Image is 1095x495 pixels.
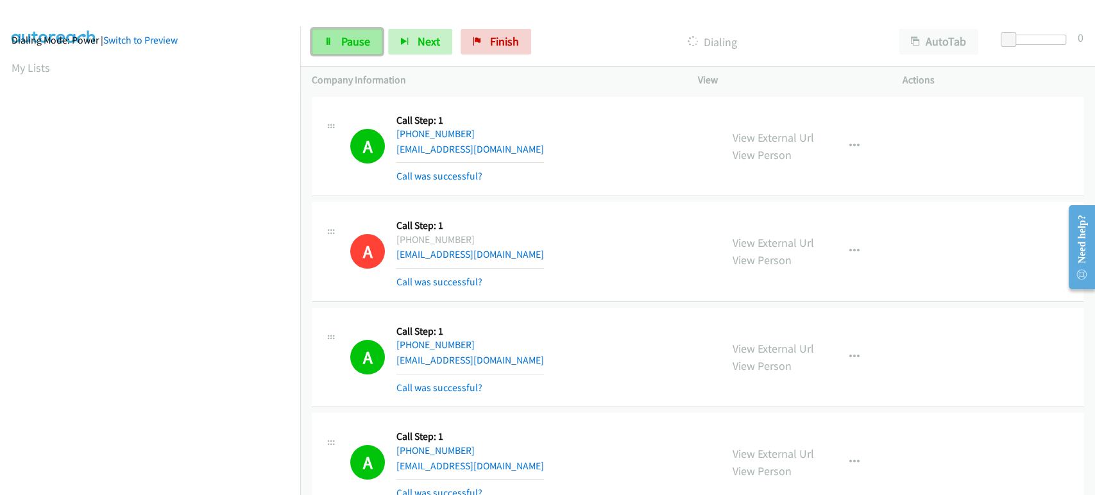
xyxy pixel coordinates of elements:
div: Delay between calls (in seconds) [1007,35,1066,45]
span: Next [418,34,440,49]
button: AutoTab [899,29,978,55]
button: Next [388,29,452,55]
p: View [698,72,879,88]
a: [PHONE_NUMBER] [396,128,475,140]
a: View Person [733,147,792,162]
span: Finish [490,34,519,49]
a: Pause [312,29,382,55]
h1: A [350,129,385,164]
h1: A [350,340,385,374]
span: Pause [341,34,370,49]
a: View External Url [733,130,814,145]
a: Finish [461,29,531,55]
a: View Person [733,253,792,267]
a: Switch to Preview [103,34,178,46]
a: My Lists [12,60,50,75]
iframe: Resource Center [1058,196,1095,298]
a: View Person [733,464,792,478]
div: Dialing Mode: Power | [12,33,289,48]
p: Company Information [312,72,675,88]
p: Actions [902,72,1083,88]
h1: A [350,445,385,480]
p: Dialing [548,33,876,51]
h5: Call Step: 1 [396,325,544,338]
div: [PHONE_NUMBER] [396,232,544,247]
h5: Call Step: 1 [396,430,544,443]
a: [EMAIL_ADDRESS][DOMAIN_NAME] [396,460,544,472]
h5: Call Step: 1 [396,114,544,127]
h5: Call Step: 1 [396,219,544,232]
a: View External Url [733,341,814,356]
a: [PHONE_NUMBER] [396,444,475,457]
a: [EMAIL_ADDRESS][DOMAIN_NAME] [396,248,544,260]
a: Call was successful? [396,382,482,394]
a: View External Url [733,235,814,250]
a: [EMAIL_ADDRESS][DOMAIN_NAME] [396,143,544,155]
a: Call was successful? [396,170,482,182]
a: View Person [733,358,792,373]
a: View External Url [733,446,814,461]
a: Call was successful? [396,276,482,288]
a: [EMAIL_ADDRESS][DOMAIN_NAME] [396,354,544,366]
div: 0 [1078,29,1083,46]
a: [PHONE_NUMBER] [396,339,475,351]
h1: A [350,234,385,269]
